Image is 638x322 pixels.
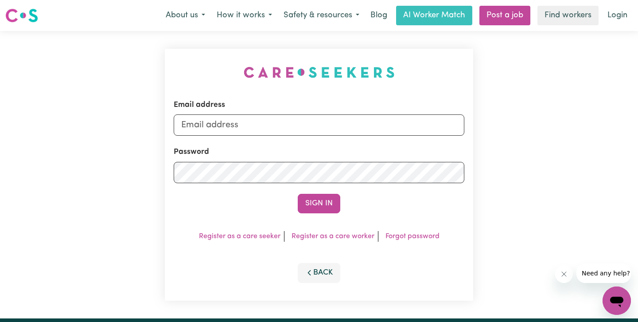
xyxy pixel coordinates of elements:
a: Post a job [479,6,530,25]
a: Login [602,6,633,25]
button: Back [298,263,340,283]
img: Careseekers logo [5,8,38,24]
a: Register as a care worker [292,233,374,240]
button: Sign In [298,194,340,213]
iframe: Button to launch messaging window [603,287,631,315]
a: Register as a care seeker [199,233,280,240]
label: Email address [174,99,225,111]
button: How it works [211,6,278,25]
iframe: Close message [555,265,573,283]
button: Safety & resources [278,6,365,25]
a: Find workers [537,6,599,25]
a: Blog [365,6,393,25]
label: Password [174,146,209,158]
a: AI Worker Match [396,6,472,25]
iframe: Message from company [576,263,631,283]
a: Careseekers logo [5,5,38,26]
a: Forgot password [385,233,440,240]
input: Email address [174,114,464,136]
button: About us [160,6,211,25]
